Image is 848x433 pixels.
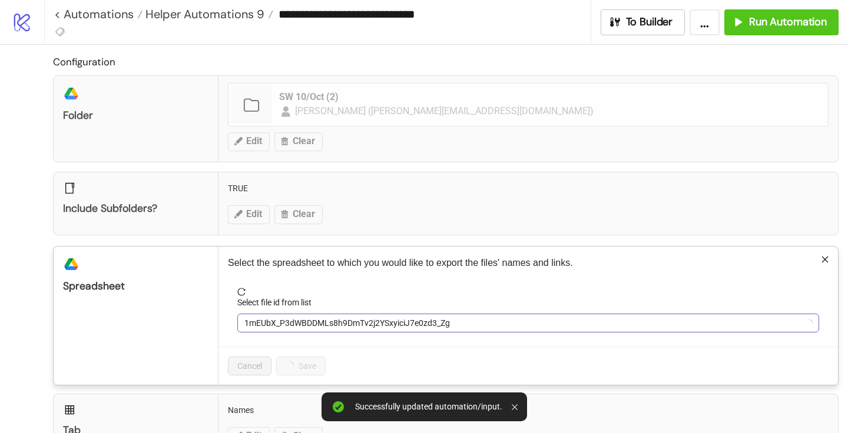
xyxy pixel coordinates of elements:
[805,318,813,327] span: loading
[601,9,685,35] button: To Builder
[237,296,319,309] label: Select file id from list
[749,15,827,29] span: Run Automation
[626,15,673,29] span: To Builder
[63,279,208,293] div: Spreadsheet
[244,314,812,332] span: 1mEUbX_P3dWBDDMLs8h9DmTv2j2YSxyiciJ7e0zd3_Zg
[821,255,829,264] span: close
[237,288,819,296] span: reload
[690,9,720,35] button: ...
[53,54,839,69] h2: Configuration
[355,402,502,412] div: Successfully updated automation/input.
[228,256,829,270] p: Select the spreadsheet to which you would like to export the files' names and links.
[54,8,143,20] a: < Automations
[143,8,273,20] a: Helper Automations 9
[724,9,839,35] button: Run Automation
[228,357,271,375] button: Cancel
[143,6,264,22] span: Helper Automations 9
[276,357,326,375] button: Save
